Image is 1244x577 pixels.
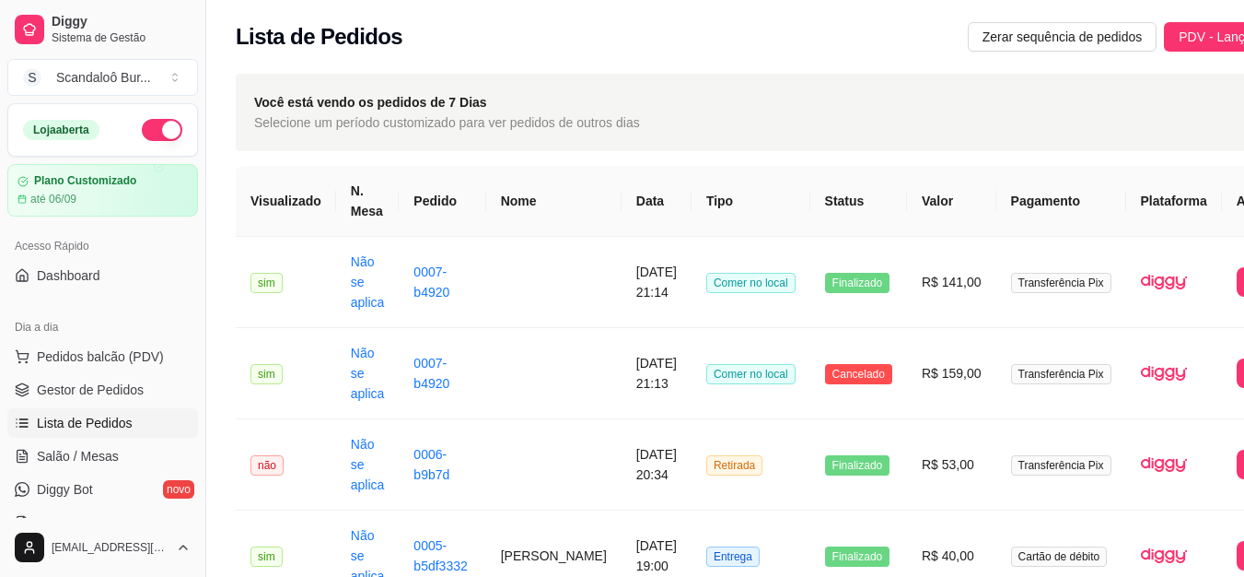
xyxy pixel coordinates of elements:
a: DiggySistema de Gestão [7,7,198,52]
button: [EMAIL_ADDRESS][DOMAIN_NAME] [7,525,198,570]
span: Cartão de débito [1011,547,1108,567]
strong: Você está vendo os pedidos de 7 Dias [254,95,487,110]
a: 0006-b9b7d [413,447,449,482]
a: 0005-b5df3332 [413,538,467,573]
th: Valor [907,166,996,237]
span: Comer no local [706,364,796,384]
a: Plano Customizadoaté 06/09 [7,164,198,217]
span: Selecione um período customizado para ver pedidos de outros dias [254,112,640,133]
h2: Lista de Pedidos [236,22,402,52]
td: R$ 141,00 [907,237,996,328]
div: Loja aberta [23,120,99,140]
span: Finalizado [825,547,890,567]
td: R$ 159,00 [907,328,996,419]
span: KDS [37,513,64,532]
img: diggy [1141,442,1187,488]
span: Salão / Mesas [37,447,119,465]
a: 0007-b4920 [413,356,449,391]
td: [DATE] 21:14 [622,237,692,328]
th: Plataforma [1126,166,1222,237]
span: Comer no local [706,273,796,293]
th: Visualizado [236,166,336,237]
a: Dashboard [7,261,198,290]
a: Não se aplica [351,437,385,492]
span: S [23,68,41,87]
button: Select a team [7,59,198,96]
a: KDS [7,508,198,537]
span: sim [250,364,283,384]
span: Transferência Pix [1011,455,1111,476]
a: Não se aplica [351,346,385,401]
span: Cancelado [825,364,892,384]
a: Lista de Pedidos [7,408,198,438]
span: [EMAIL_ADDRESS][DOMAIN_NAME] [52,540,169,555]
td: [DATE] 20:34 [622,419,692,511]
th: Status [810,166,907,237]
th: Pedido [399,166,485,237]
td: R$ 53,00 [907,419,996,511]
article: Plano Customizado [34,174,136,188]
span: não [250,455,284,476]
th: Tipo [692,166,810,237]
span: Pedidos balcão (PDV) [37,347,164,366]
span: Transferência Pix [1011,364,1111,384]
span: sim [250,547,283,567]
th: Data [622,166,692,237]
a: Gestor de Pedidos [7,375,198,405]
span: Gestor de Pedidos [37,381,144,399]
span: Transferência Pix [1011,273,1111,293]
article: até 06/09 [30,192,76,206]
span: Lista de Pedidos [37,414,133,432]
span: Retirada [706,455,762,476]
span: Diggy [52,14,191,30]
th: Nome [486,166,622,237]
span: sim [250,273,283,293]
a: Diggy Botnovo [7,475,198,504]
th: N. Mesa [336,166,400,237]
button: Pedidos balcão (PDV) [7,342,198,371]
span: Zerar sequência de pedidos [982,27,1143,47]
div: Scandaloô Bur ... [56,68,151,87]
div: Acesso Rápido [7,231,198,261]
span: Entrega [706,547,760,567]
a: Salão / Mesas [7,442,198,471]
th: Pagamento [996,166,1126,237]
span: Finalizado [825,273,890,293]
img: diggy [1141,350,1187,396]
span: Finalizado [825,455,890,476]
div: Dia a dia [7,312,198,342]
a: Não se aplica [351,254,385,310]
span: Dashboard [37,266,100,285]
img: diggy [1141,259,1187,305]
span: Sistema de Gestão [52,30,191,45]
td: [DATE] 21:13 [622,328,692,419]
span: Diggy Bot [37,480,93,499]
a: 0007-b4920 [413,265,449,300]
button: Zerar sequência de pedidos [968,22,1157,52]
button: Alterar Status [142,119,182,141]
